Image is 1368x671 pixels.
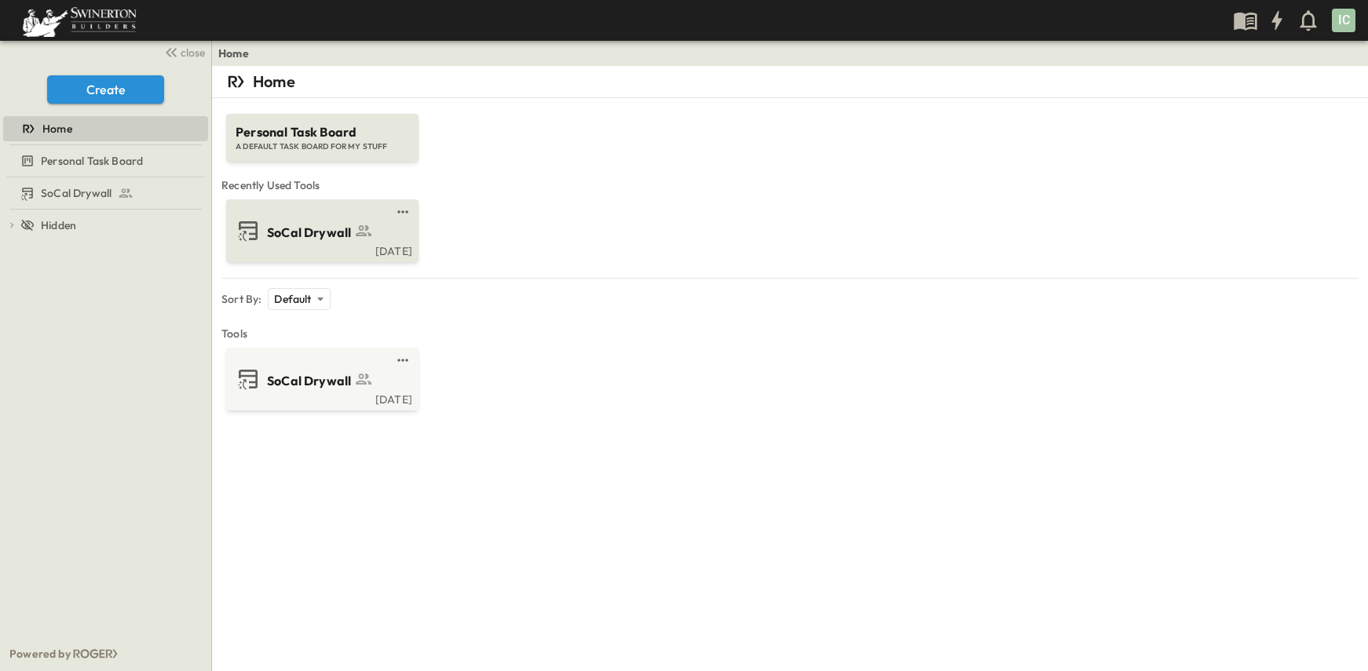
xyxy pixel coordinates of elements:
[218,46,258,61] nav: breadcrumbs
[3,181,208,206] div: SoCal Drywalltest
[19,4,140,37] img: 6c363589ada0b36f064d841b69d3a419a338230e66bb0a533688fa5cc3e9e735.png
[41,217,76,233] span: Hidden
[41,185,112,201] span: SoCal Drywall
[267,224,351,242] span: SoCal Drywall
[41,153,143,169] span: Personal Task Board
[221,291,262,307] p: Sort By:
[393,351,412,370] button: test
[181,45,205,60] span: close
[218,46,249,61] a: Home
[225,98,420,162] a: Personal Task BoardA DEFAULT TASK BOARD FOR MY STUFF
[268,288,330,310] div: Default
[47,75,164,104] button: Create
[1332,9,1355,32] div: IC
[274,291,311,307] p: Default
[158,41,208,63] button: close
[267,372,351,390] span: SoCal Drywall
[253,71,295,93] p: Home
[221,177,1359,193] span: Recently Used Tools
[236,123,409,141] span: Personal Task Board
[3,182,205,204] a: SoCal Drywall
[393,202,412,221] button: test
[3,148,208,173] div: Personal Task Boardtest
[42,121,72,137] span: Home
[3,118,205,140] a: Home
[1330,7,1357,34] button: IC
[3,150,205,172] a: Personal Task Board
[229,218,412,243] a: SoCal Drywall
[229,366,412,392] a: SoCal Drywall
[236,141,409,152] span: A DEFAULT TASK BOARD FOR MY STUFF
[229,243,412,256] a: [DATE]
[221,326,1359,341] span: Tools
[229,392,412,404] a: [DATE]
